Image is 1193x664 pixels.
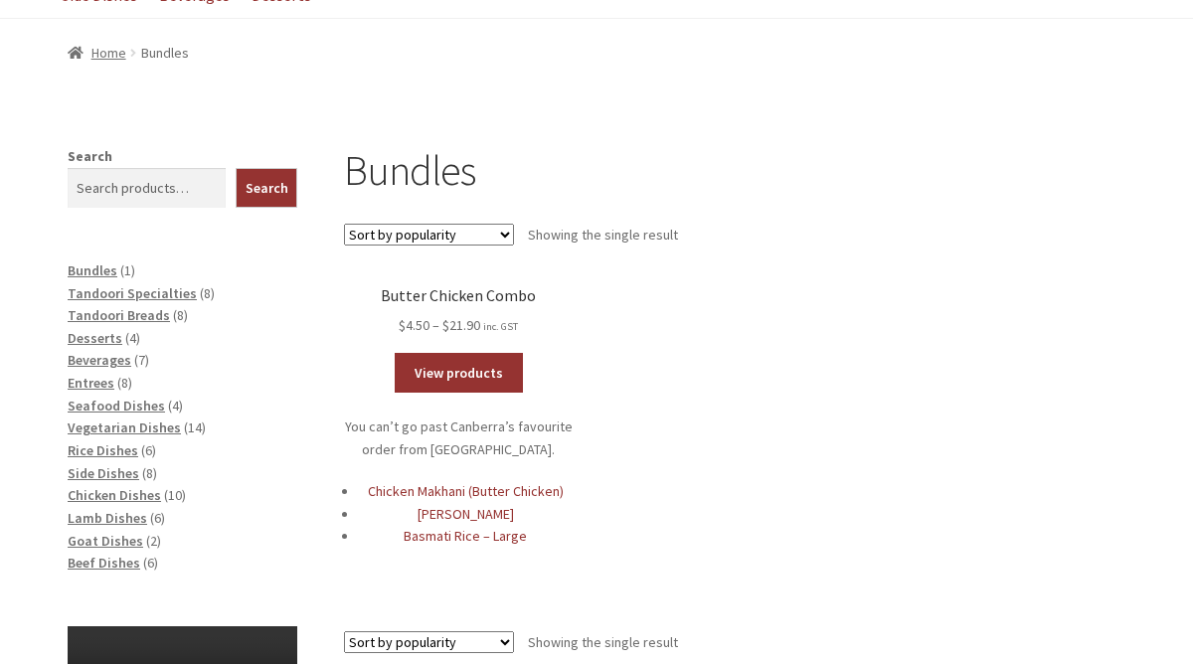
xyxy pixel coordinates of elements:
[404,527,527,545] a: Basmati Rice – Large
[432,316,439,334] span: –
[68,168,226,208] input: Search products…
[399,316,406,334] span: $
[68,486,161,504] a: Chicken Dishes
[68,418,181,436] a: Vegetarian Dishes
[442,316,480,334] bdi: 21.90
[528,626,678,658] p: Showing the single result
[528,219,678,250] p: Showing the single result
[188,418,202,436] span: 14
[68,397,165,415] a: Seafood Dishes
[344,415,574,460] p: You can’t go past Canberra’s favourite order from [GEOGRAPHIC_DATA].
[204,284,211,302] span: 8
[68,509,147,527] a: Lamb Dishes
[126,42,141,65] span: /
[147,554,154,572] span: 6
[150,532,157,550] span: 2
[344,286,574,305] h2: Butter Chicken Combo
[418,505,514,523] a: [PERSON_NAME]
[68,554,140,572] a: Beef Dishes
[129,329,136,347] span: 4
[145,441,152,459] span: 6
[68,284,197,302] a: Tandoori Specialties
[368,482,564,500] a: Chicken Makhani (Butter Chicken)
[344,286,574,337] a: Butter Chicken Combo inc. GST
[344,224,514,246] select: Shop order
[146,464,153,482] span: 8
[68,374,114,392] a: Entrees
[483,320,518,333] small: inc. GST
[68,329,122,347] a: Desserts
[172,397,179,415] span: 4
[68,351,131,369] a: Beverages
[68,464,139,482] a: Side Dishes
[138,351,145,369] span: 7
[68,147,112,165] label: Search
[154,509,161,527] span: 6
[399,316,429,334] bdi: 4.50
[124,261,131,279] span: 1
[68,42,1125,65] nav: breadcrumbs
[68,261,117,279] a: Bundles
[68,306,170,324] a: Tandoori Breads
[344,145,1125,196] h1: Bundles
[177,306,184,324] span: 8
[236,168,298,208] button: Search
[68,532,143,550] a: Goat Dishes
[344,631,514,653] select: Shop order
[121,374,128,392] span: 8
[395,353,523,393] a: View products in the “Butter Chicken Combo” group
[68,44,126,62] a: Home
[68,441,138,459] a: Rice Dishes
[442,316,449,334] span: $
[168,486,182,504] span: 10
